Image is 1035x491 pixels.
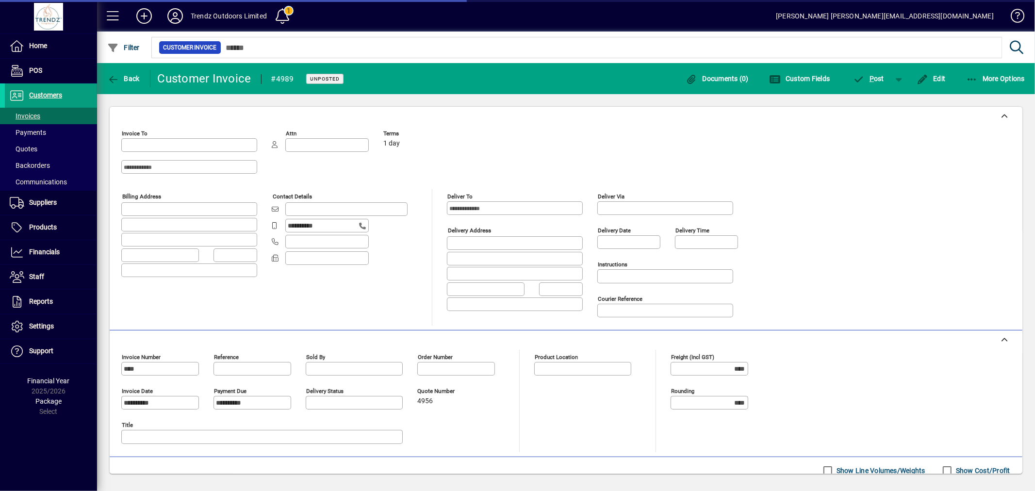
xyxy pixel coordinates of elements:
button: Back [105,70,142,87]
label: Show Cost/Profit [954,466,1010,475]
button: Filter [105,39,142,56]
a: Communications [5,174,97,190]
a: Suppliers [5,191,97,215]
mat-label: Title [122,422,133,428]
mat-label: Deliver To [447,193,473,200]
label: Show Line Volumes/Weights [835,466,925,475]
span: Reports [29,297,53,305]
a: Invoices [5,108,97,124]
span: Documents (0) [686,75,749,82]
a: POS [5,59,97,83]
mat-label: Courier Reference [598,295,642,302]
button: Profile [160,7,191,25]
a: Support [5,339,97,363]
a: Financials [5,240,97,264]
mat-label: Instructions [598,261,627,268]
div: Customer Invoice [158,71,251,86]
span: ost [853,75,885,82]
a: Payments [5,124,97,141]
mat-label: Invoice To [122,130,148,137]
mat-label: Reference [214,354,239,360]
span: Communications [10,178,67,186]
a: Home [5,34,97,58]
mat-label: Attn [286,130,296,137]
button: More Options [964,70,1028,87]
span: Support [29,347,53,355]
span: Invoices [10,112,40,120]
span: Suppliers [29,198,57,206]
mat-label: Delivery time [675,227,709,234]
span: Financial Year [28,377,70,385]
span: Backorders [10,162,50,169]
span: POS [29,66,42,74]
button: Add [129,7,160,25]
span: More Options [966,75,1025,82]
mat-label: Payment due [214,388,246,394]
span: Quote number [417,388,476,394]
span: Settings [29,322,54,330]
span: 1 day [383,140,400,147]
div: Trendz Outdoors Limited [191,8,267,24]
button: Edit [914,70,948,87]
mat-label: Deliver via [598,193,624,200]
button: Documents (0) [683,70,751,87]
span: Customers [29,91,62,99]
a: Reports [5,290,97,314]
span: Filter [107,44,140,51]
span: Package [35,397,62,405]
a: Quotes [5,141,97,157]
span: Quotes [10,145,37,153]
mat-label: Delivery date [598,227,631,234]
div: #4989 [271,71,294,87]
span: P [870,75,874,82]
mat-label: Invoice date [122,388,153,394]
span: Custom Fields [769,75,830,82]
span: 4956 [417,397,433,405]
mat-label: Delivery status [306,388,344,394]
mat-label: Freight (incl GST) [671,354,714,360]
a: Backorders [5,157,97,174]
button: Post [848,70,889,87]
span: Home [29,42,47,49]
span: Terms [383,131,442,137]
div: [PERSON_NAME] [PERSON_NAME][EMAIL_ADDRESS][DOMAIN_NAME] [776,8,994,24]
span: Staff [29,273,44,280]
mat-label: Product location [535,354,578,360]
mat-label: Invoice number [122,354,161,360]
span: Customer Invoice [163,43,217,52]
span: Products [29,223,57,231]
a: Settings [5,314,97,339]
span: Unposted [310,76,340,82]
mat-label: Rounding [671,388,694,394]
span: Payments [10,129,46,136]
span: Financials [29,248,60,256]
span: Back [107,75,140,82]
a: Products [5,215,97,240]
span: Edit [917,75,946,82]
a: Staff [5,265,97,289]
mat-label: Sold by [306,354,325,360]
app-page-header-button: Back [97,70,150,87]
button: Custom Fields [767,70,833,87]
a: Knowledge Base [1003,2,1023,33]
mat-label: Order number [418,354,453,360]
